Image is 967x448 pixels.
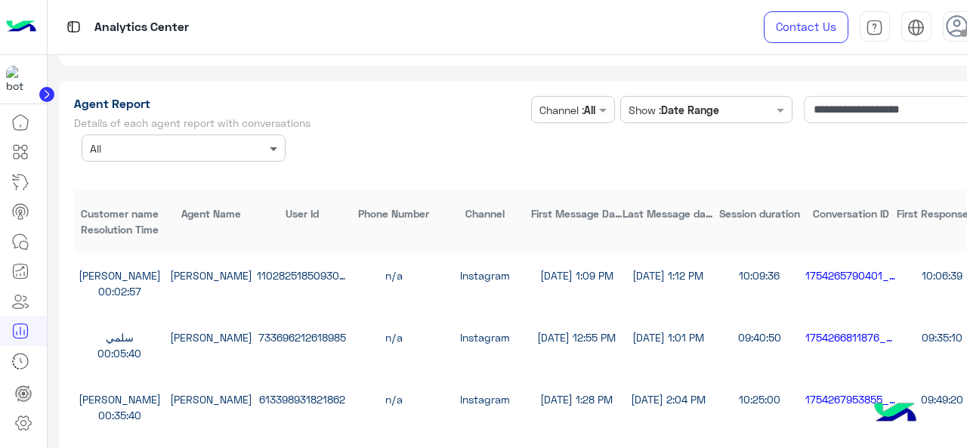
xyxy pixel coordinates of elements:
div: First Message Date [531,205,623,221]
div: [PERSON_NAME] [165,267,257,283]
p: Analytics Center [94,17,189,38]
div: User Id [257,205,348,221]
div: [PERSON_NAME] [74,391,165,407]
div: [DATE] 1:09 PM [531,267,623,283]
div: 09:40:50 [714,329,805,345]
div: 10:25:00 [714,391,805,407]
div: n/a [348,329,440,345]
div: Channel [440,205,531,221]
div: Customer name [74,205,165,221]
div: 733696212618985 [257,329,348,345]
a: tab [860,11,890,43]
div: 1754267953855_ad4cfa61-4ded-406a-968b-778e39c08b87 [805,391,897,407]
div: [DATE] 2:04 PM [623,391,714,407]
div: 1102825185093008 [257,267,348,283]
div: [PERSON_NAME] [74,267,165,283]
div: Instagram [440,329,531,345]
div: Phone Number [348,205,440,221]
div: [DATE] 12:55 PM [531,329,623,345]
div: 10:09:36 [714,267,805,283]
div: 00:35:40 [74,407,165,423]
div: 613398931821862 [257,391,348,407]
div: [DATE] 1:12 PM [623,267,714,283]
div: Resolution Time [74,221,165,237]
div: Instagram [440,391,531,407]
div: Conversation ID [805,205,897,221]
div: 00:02:57 [74,283,165,299]
h5: Details of each agent report with conversations [74,117,526,129]
h1: Agent Report [74,96,526,111]
div: سلمي [74,329,165,345]
div: [DATE] 1:28 PM [531,391,623,407]
a: Contact Us [764,11,848,43]
img: tab [866,19,883,36]
div: Last Message date [623,205,714,221]
div: [PERSON_NAME] [165,329,257,345]
img: tab [907,19,925,36]
img: Logo [6,11,36,43]
div: Instagram [440,267,531,283]
img: hulul-logo.png [869,388,922,440]
div: 1754265790401_83918786-21e8-45f3-9c92-343f83ca00f8 [805,267,897,283]
img: tab [64,17,83,36]
div: 1754266811876_a5a0fe6f-a35e-48e9-b326-a87b74cbc543 [805,329,897,345]
img: 317874714732967 [6,66,33,93]
div: n/a [348,391,440,407]
div: Session duration [714,205,805,221]
div: Agent Name [165,205,257,221]
div: n/a [348,267,440,283]
div: [PERSON_NAME] [165,391,257,407]
div: [DATE] 1:01 PM [623,329,714,345]
div: 00:05:40 [74,345,165,361]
